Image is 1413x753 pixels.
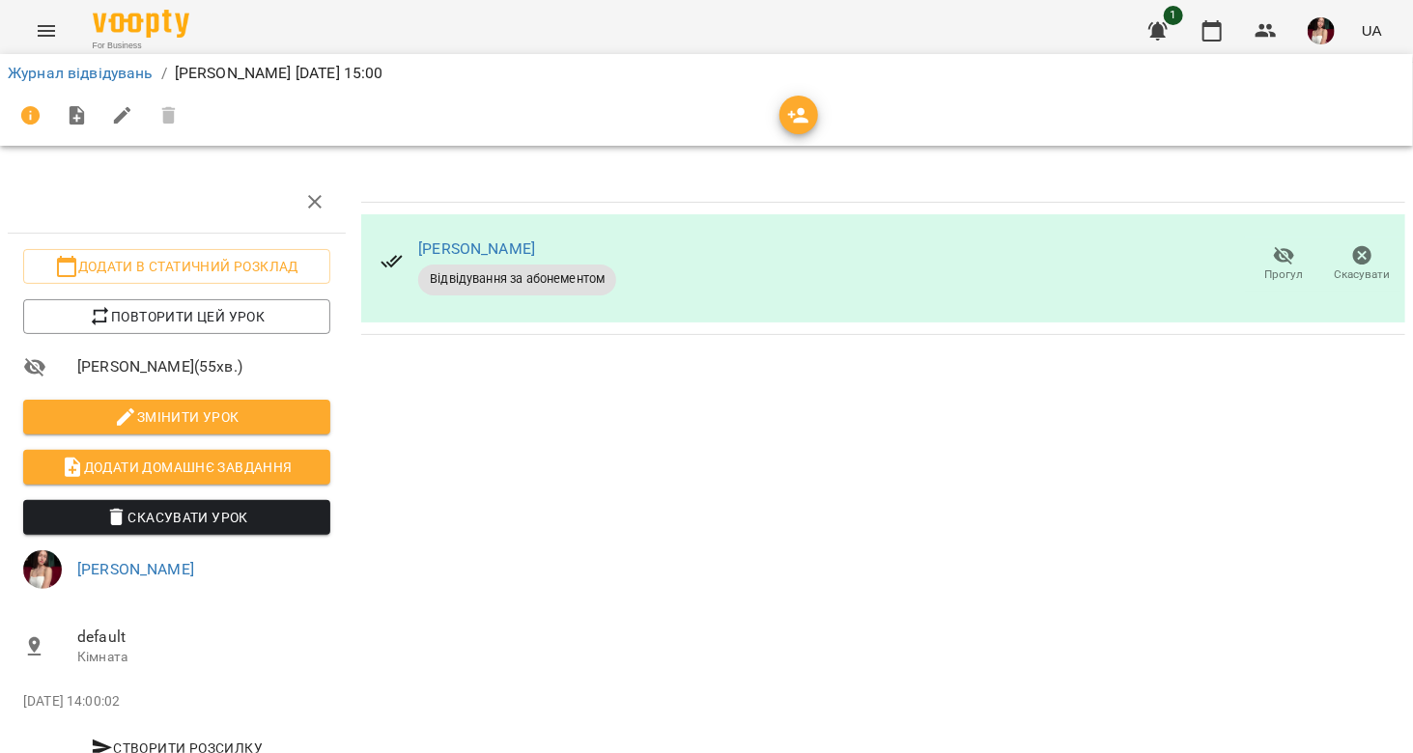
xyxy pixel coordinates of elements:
[1265,266,1304,283] span: Прогул
[23,692,330,711] p: [DATE] 14:00:02
[8,62,1405,85] nav: breadcrumb
[23,450,330,485] button: Додати домашнє завдання
[77,560,194,578] a: [PERSON_NAME]
[39,405,315,429] span: Змінити урок
[23,400,330,434] button: Змінити урок
[39,255,315,278] span: Додати в статичний розклад
[1323,237,1401,292] button: Скасувати
[161,62,167,85] li: /
[1335,266,1391,283] span: Скасувати
[39,506,315,529] span: Скасувати Урок
[418,239,535,258] a: [PERSON_NAME]
[93,40,189,52] span: For Business
[1245,237,1323,292] button: Прогул
[1308,17,1335,44] img: 59be0d6c32f31d9bcb4a2b9b97589b8b.jpg
[1354,13,1390,48] button: UA
[77,626,330,649] span: default
[93,10,189,38] img: Voopty Logo
[23,299,330,334] button: Повторити цей урок
[175,62,383,85] p: [PERSON_NAME] [DATE] 15:00
[8,64,154,82] a: Журнал відвідувань
[39,305,315,328] span: Повторити цей урок
[1362,20,1382,41] span: UA
[418,270,616,288] span: Відвідування за абонементом
[23,500,330,535] button: Скасувати Урок
[1164,6,1183,25] span: 1
[77,355,330,378] span: [PERSON_NAME] ( 55 хв. )
[77,648,330,667] p: Кімната
[39,456,315,479] span: Додати домашнє завдання
[23,550,62,589] img: 59be0d6c32f31d9bcb4a2b9b97589b8b.jpg
[23,8,70,54] button: Menu
[23,249,330,284] button: Додати в статичний розклад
